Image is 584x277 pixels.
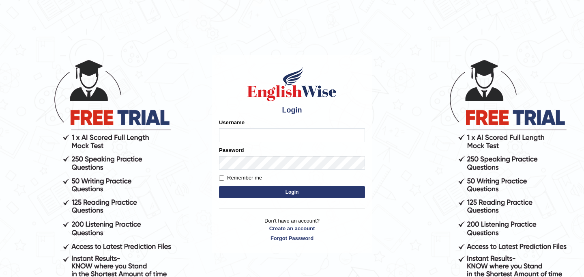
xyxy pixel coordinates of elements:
button: Login [219,186,365,198]
h4: Login [219,106,365,115]
label: Username [219,119,245,126]
label: Remember me [219,174,262,182]
a: Create an account [219,225,365,232]
p: Don't have an account? [219,217,365,242]
input: Remember me [219,175,224,181]
img: Logo of English Wise sign in for intelligent practice with AI [246,66,338,102]
a: Forgot Password [219,234,365,242]
label: Password [219,146,244,154]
